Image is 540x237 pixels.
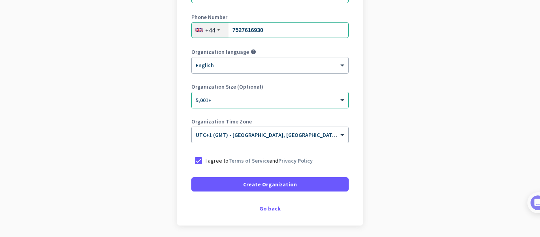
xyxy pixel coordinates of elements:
label: Organization Time Zone [191,119,349,124]
p: I agree to and [206,157,313,165]
button: Create Organization [191,177,349,191]
label: Organization language [191,49,249,55]
label: Organization Size (Optional) [191,84,349,89]
i: help [251,49,256,55]
span: Create Organization [243,180,297,188]
input: 121 234 5678 [191,22,349,38]
a: Terms of Service [228,157,270,164]
div: +44 [205,26,215,34]
div: Go back [191,206,349,211]
label: Phone Number [191,14,349,20]
a: Privacy Policy [278,157,313,164]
